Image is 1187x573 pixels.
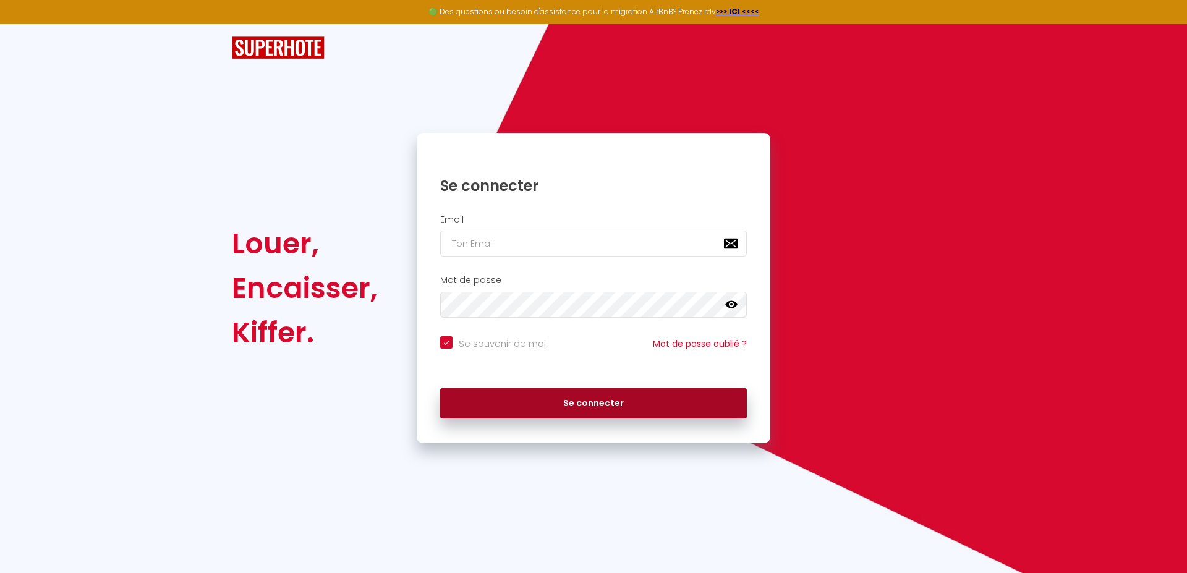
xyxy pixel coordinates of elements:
[232,221,378,266] div: Louer,
[653,337,747,350] a: Mot de passe oublié ?
[440,388,747,419] button: Se connecter
[440,176,747,195] h1: Se connecter
[440,231,747,257] input: Ton Email
[440,214,747,225] h2: Email
[232,310,378,355] div: Kiffer.
[232,266,378,310] div: Encaisser,
[232,36,325,59] img: SuperHote logo
[716,6,759,17] a: >>> ICI <<<<
[440,275,747,286] h2: Mot de passe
